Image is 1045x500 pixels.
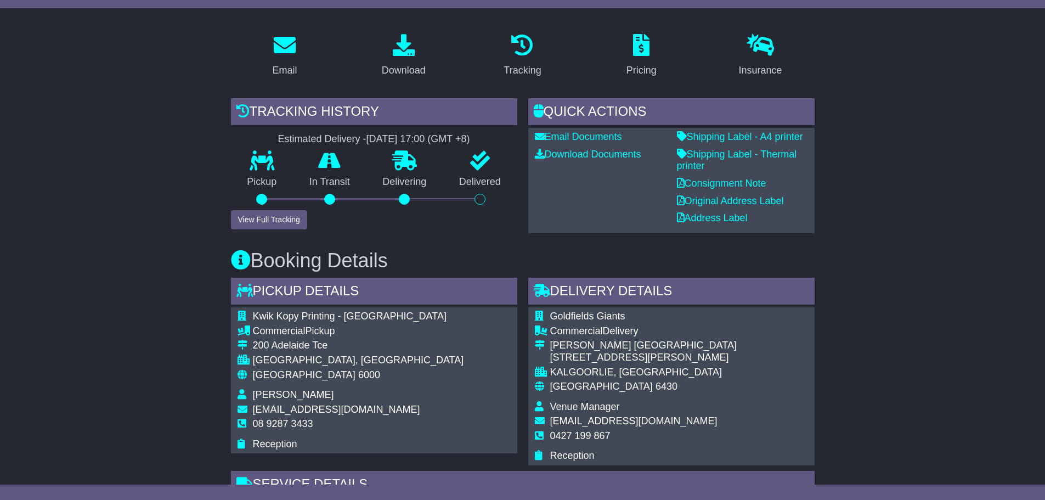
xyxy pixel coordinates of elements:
div: Pricing [626,63,657,78]
span: Kwik Kopy Printing - [GEOGRAPHIC_DATA] [253,311,447,322]
div: Pickup Details [231,278,517,307]
a: Address Label [677,212,748,223]
div: Pickup [253,325,464,338]
a: Tracking [496,30,548,82]
span: Reception [253,439,297,450]
a: Email [265,30,304,82]
span: [EMAIL_ADDRESS][DOMAIN_NAME] [253,404,420,415]
div: Quick Actions [528,98,815,128]
a: Download Documents [535,149,641,160]
div: Delivery [550,325,737,338]
span: 0427 199 867 [550,430,611,441]
span: [EMAIL_ADDRESS][DOMAIN_NAME] [550,415,718,426]
span: [PERSON_NAME] [253,389,334,400]
div: Insurance [739,63,782,78]
div: Tracking [504,63,541,78]
a: Original Address Label [677,195,784,206]
div: [STREET_ADDRESS][PERSON_NAME] [550,352,737,364]
button: View Full Tracking [231,210,307,229]
span: [GEOGRAPHIC_DATA] [550,381,653,392]
div: [GEOGRAPHIC_DATA], [GEOGRAPHIC_DATA] [253,355,464,367]
div: Delivery Details [528,278,815,307]
div: 200 Adelaide Tce [253,340,464,352]
a: Shipping Label - Thermal printer [677,149,797,172]
span: Reception [550,450,595,461]
div: Estimated Delivery - [231,133,517,145]
span: [GEOGRAPHIC_DATA] [253,369,355,380]
h3: Booking Details [231,250,815,272]
div: Email [272,63,297,78]
div: Tracking history [231,98,517,128]
a: Download [375,30,433,82]
div: Download [382,63,426,78]
span: 6430 [656,381,677,392]
p: Delivering [366,176,443,188]
p: Pickup [231,176,293,188]
span: 08 9287 3433 [253,418,313,429]
div: [DATE] 17:00 (GMT +8) [366,133,470,145]
p: Delivered [443,176,517,188]
p: In Transit [293,176,366,188]
a: Insurance [732,30,789,82]
a: Shipping Label - A4 printer [677,131,803,142]
span: 6000 [358,369,380,380]
a: Pricing [619,30,664,82]
a: Consignment Note [677,178,766,189]
span: Commercial [550,325,603,336]
a: Email Documents [535,131,622,142]
span: Goldfields Giants [550,311,625,322]
div: KALGOORLIE, [GEOGRAPHIC_DATA] [550,367,737,379]
span: Venue Manager [550,401,620,412]
div: [PERSON_NAME] [GEOGRAPHIC_DATA] [550,340,737,352]
span: Commercial [253,325,306,336]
